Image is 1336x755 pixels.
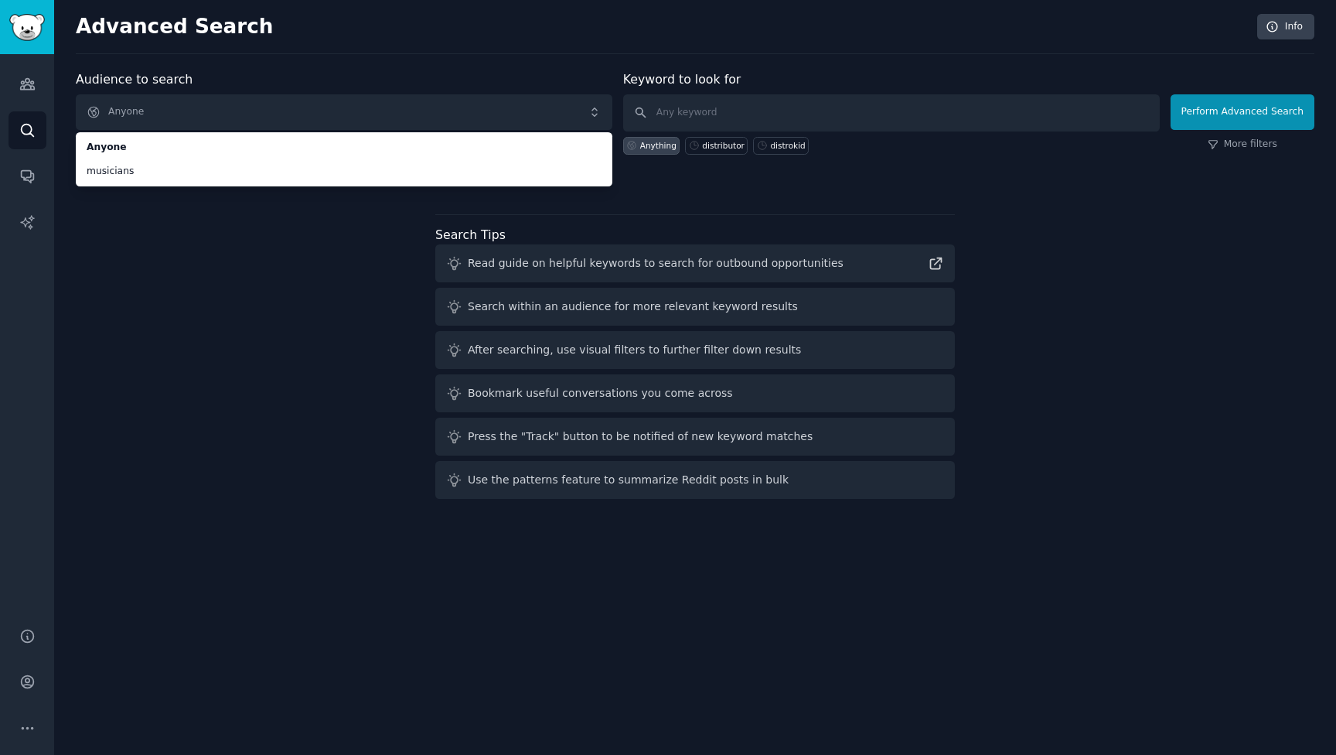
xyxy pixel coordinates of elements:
[468,255,844,272] div: Read guide on helpful keywords to search for outbound opportunities
[435,227,506,242] label: Search Tips
[468,385,733,401] div: Bookmark useful conversations you come across
[770,140,805,151] div: distrokid
[468,299,798,315] div: Search within an audience for more relevant keyword results
[1208,138,1277,152] a: More filters
[623,94,1160,132] input: Any keyword
[623,72,741,87] label: Keyword to look for
[468,429,813,445] div: Press the "Track" button to be notified of new keyword matches
[468,472,789,488] div: Use the patterns feature to summarize Reddit posts in bulk
[1257,14,1314,40] a: Info
[468,342,801,358] div: After searching, use visual filters to further filter down results
[76,94,612,130] button: Anyone
[87,165,602,179] span: musicians
[76,72,193,87] label: Audience to search
[1171,94,1314,130] button: Perform Advanced Search
[702,140,745,151] div: distributor
[76,15,1249,39] h2: Advanced Search
[9,14,45,41] img: GummySearch logo
[640,140,677,151] div: Anything
[87,141,602,155] span: Anyone
[76,132,612,186] ul: Anyone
